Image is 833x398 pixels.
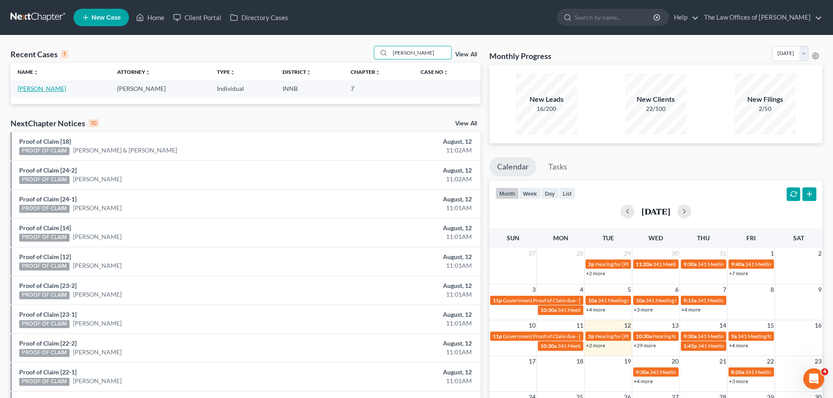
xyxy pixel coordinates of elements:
a: Home [132,10,169,25]
span: 10:30a [540,343,557,349]
button: list [559,187,575,199]
div: August, 12 [327,195,472,204]
span: 22 [766,356,775,367]
span: Government Proof of Claim due - [PERSON_NAME] and [PERSON_NAME][DATE] - 3:25-bk-30160 [503,333,727,339]
span: Hearing for [PERSON_NAME] [PERSON_NAME] [653,333,763,339]
h3: Monthly Progress [489,51,551,61]
td: Individual [210,80,275,97]
span: 3 [531,284,537,295]
div: 11:01AM [327,377,472,385]
a: [PERSON_NAME] [73,290,122,299]
i: unfold_more [375,70,380,75]
span: 31 [718,248,727,259]
span: 8:20a [731,369,744,375]
span: Hearing for [PERSON_NAME] [595,261,663,267]
span: 28 [575,248,584,259]
i: unfold_more [230,70,235,75]
span: Sat [793,234,804,242]
a: The Law Offices of [PERSON_NAME] [700,10,822,25]
span: 2 [817,248,823,259]
span: 341 Meeting for [PERSON_NAME] [558,343,636,349]
a: +3 more [729,378,748,384]
input: Search by name... [575,9,655,25]
span: 341 Meeting for [PERSON_NAME] & [PERSON_NAME] [558,307,683,313]
div: 11:01AM [327,204,472,212]
span: Hearing for [PERSON_NAME] [595,333,663,339]
td: 7 [344,80,413,97]
div: August, 12 [327,281,472,290]
span: 2p [588,333,594,339]
a: [PERSON_NAME] [73,204,122,212]
span: 9 [817,284,823,295]
button: week [519,187,541,199]
span: 14 [718,320,727,331]
span: 9:30a [636,369,649,375]
span: 21 [718,356,727,367]
div: 11:01AM [327,319,472,328]
span: 29 [623,248,632,259]
span: Government Proof of Claim due - [PERSON_NAME] - 1:25-bk-10114 [503,297,659,304]
div: 22/100 [625,104,687,113]
div: 1 [61,50,68,58]
div: August, 12 [327,166,472,175]
span: 11 [575,320,584,331]
div: PROOF OF CLAIM [19,320,70,328]
span: 341 Meeting for [PERSON_NAME] [697,297,776,304]
span: 12 [623,320,632,331]
span: 8 [770,284,775,295]
span: 9:30a [683,261,697,267]
a: View All [455,52,477,58]
a: Proof of Claim [24-2] [19,166,77,174]
div: PROOF OF CLAIM [19,147,70,155]
a: View All [455,121,477,127]
div: NextChapter Notices [10,118,99,128]
span: 23 [814,356,823,367]
a: +4 more [729,342,748,349]
span: 341 Meeting for [PERSON_NAME] [650,369,728,375]
span: 341 Meeting for [PERSON_NAME] [697,333,776,339]
span: 16 [814,320,823,331]
a: +29 more [634,342,656,349]
div: August, 12 [327,253,472,261]
span: 341 Meeting for [PERSON_NAME] [697,261,776,267]
div: 11:01AM [327,348,472,356]
div: August, 12 [327,368,472,377]
a: Proof of Claim [18] [19,138,71,145]
a: Chapterunfold_more [351,69,380,75]
div: PROOF OF CLAIM [19,263,70,270]
span: 341 Meeting for [PERSON_NAME] [598,297,676,304]
span: Mon [553,234,568,242]
a: Proof of Claim [24-1] [19,195,77,203]
a: [PERSON_NAME] [73,348,122,356]
a: Proof of Claim [12] [19,253,71,260]
td: INNB [275,80,344,97]
a: +2 more [586,342,605,349]
a: Proof of Claim [23-2] [19,282,77,289]
div: PROOF OF CLAIM [19,291,70,299]
a: Proof of Claim [23-1] [19,311,77,318]
i: unfold_more [443,70,449,75]
div: Recent Cases [10,49,68,59]
span: 2p [588,261,594,267]
i: unfold_more [33,70,38,75]
input: Search by name... [390,46,451,59]
a: Client Portal [169,10,226,25]
span: 4 [579,284,584,295]
div: New Clients [625,94,687,104]
span: 341 Meeting for [PERSON_NAME] [645,297,724,304]
button: day [541,187,559,199]
span: 9:30a [683,333,697,339]
span: 6 [674,284,680,295]
span: Tue [603,234,614,242]
a: [PERSON_NAME] [73,261,122,270]
div: PROOF OF CLAIM [19,349,70,357]
a: Calendar [489,157,537,177]
a: [PERSON_NAME] [73,232,122,241]
a: [PERSON_NAME] [73,377,122,385]
div: 11:01AM [327,261,472,270]
span: 1:45p [683,343,697,349]
span: 27 [528,248,537,259]
span: 18 [575,356,584,367]
span: 11p [493,333,502,339]
span: Fri [746,234,756,242]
